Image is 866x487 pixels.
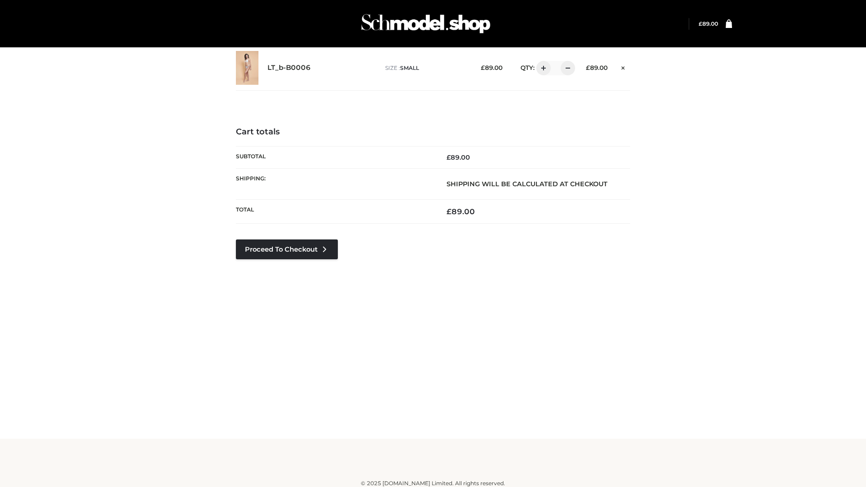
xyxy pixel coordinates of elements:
[447,153,451,161] span: £
[481,64,485,71] span: £
[236,168,433,199] th: Shipping:
[236,239,338,259] a: Proceed to Checkout
[236,127,630,137] h4: Cart totals
[699,20,702,27] span: £
[511,61,572,75] div: QTY:
[267,64,311,72] a: LT_b-B0006
[236,51,258,85] img: LT_b-B0006 - SMALL
[236,146,433,168] th: Subtotal
[447,207,475,216] bdi: 89.00
[385,64,467,72] p: size :
[617,61,630,73] a: Remove this item
[400,64,419,71] span: SMALL
[481,64,502,71] bdi: 89.00
[447,180,608,188] strong: Shipping will be calculated at checkout
[699,20,718,27] bdi: 89.00
[699,20,718,27] a: £89.00
[447,207,451,216] span: £
[586,64,590,71] span: £
[586,64,608,71] bdi: 89.00
[447,153,470,161] bdi: 89.00
[358,6,493,41] img: Schmodel Admin 964
[236,200,433,224] th: Total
